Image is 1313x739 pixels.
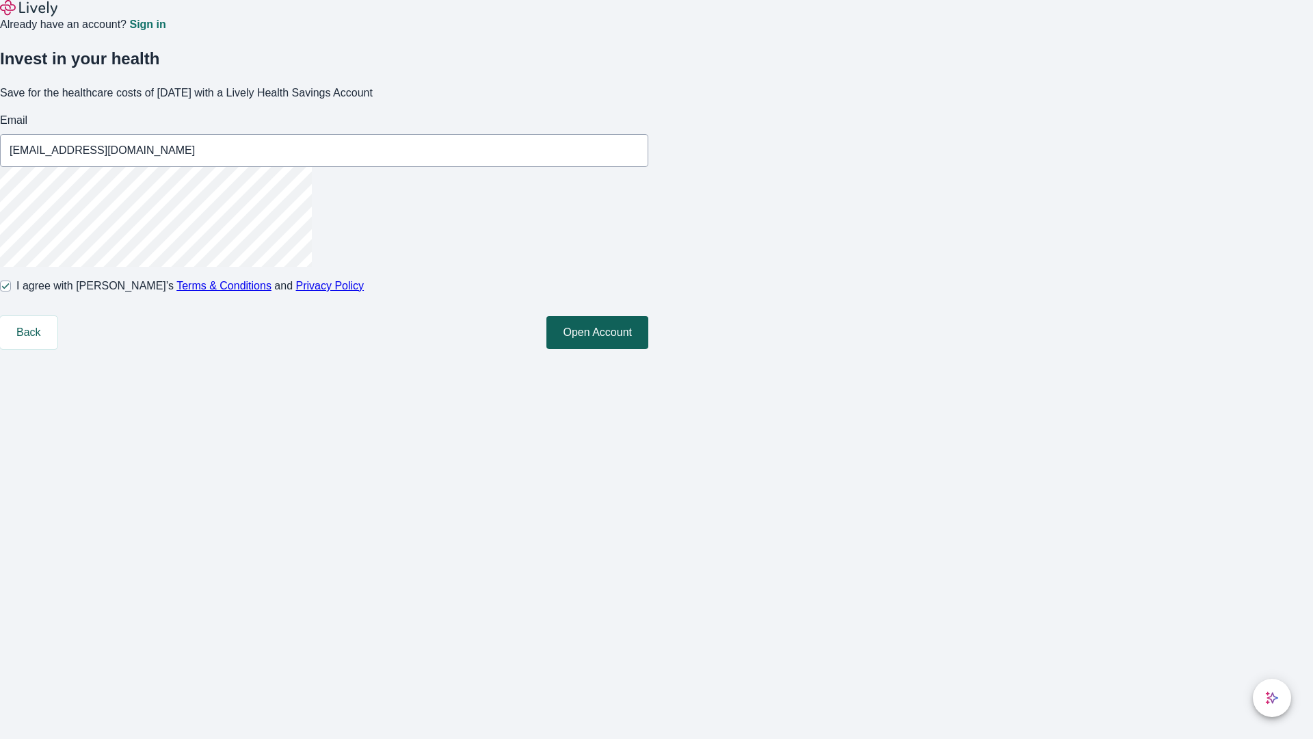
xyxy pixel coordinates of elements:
button: chat [1253,679,1291,717]
a: Privacy Policy [296,280,364,291]
a: Terms & Conditions [176,280,271,291]
a: Sign in [129,19,165,30]
span: I agree with [PERSON_NAME]’s and [16,278,364,294]
svg: Lively AI Assistant [1265,691,1279,705]
button: Open Account [546,316,648,349]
